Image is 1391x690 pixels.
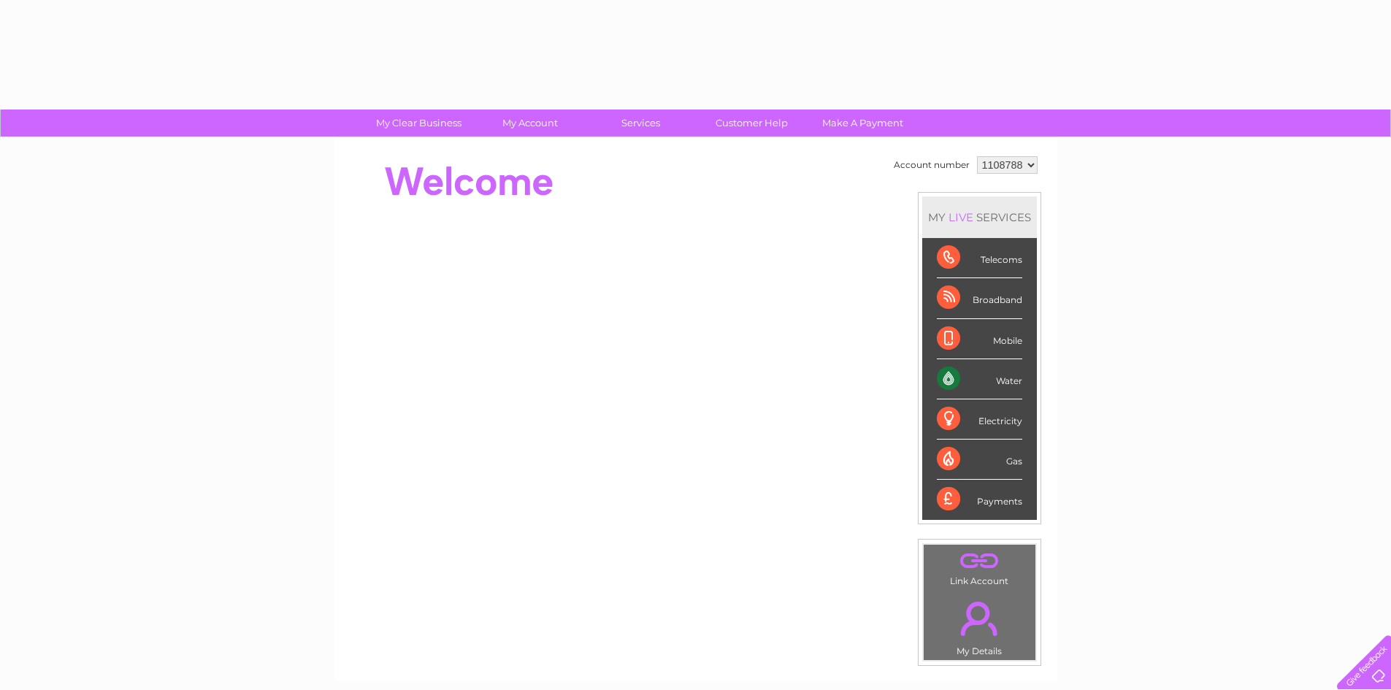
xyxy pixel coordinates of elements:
[937,440,1022,480] div: Gas
[937,278,1022,318] div: Broadband
[359,110,479,137] a: My Clear Business
[923,589,1036,661] td: My Details
[927,593,1032,644] a: .
[802,110,923,137] a: Make A Payment
[937,359,1022,399] div: Water
[927,548,1032,574] a: .
[937,238,1022,278] div: Telecoms
[937,319,1022,359] div: Mobile
[691,110,812,137] a: Customer Help
[923,544,1036,590] td: Link Account
[946,210,976,224] div: LIVE
[922,196,1037,238] div: MY SERVICES
[580,110,701,137] a: Services
[937,399,1022,440] div: Electricity
[470,110,590,137] a: My Account
[890,153,973,177] td: Account number
[937,480,1022,519] div: Payments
